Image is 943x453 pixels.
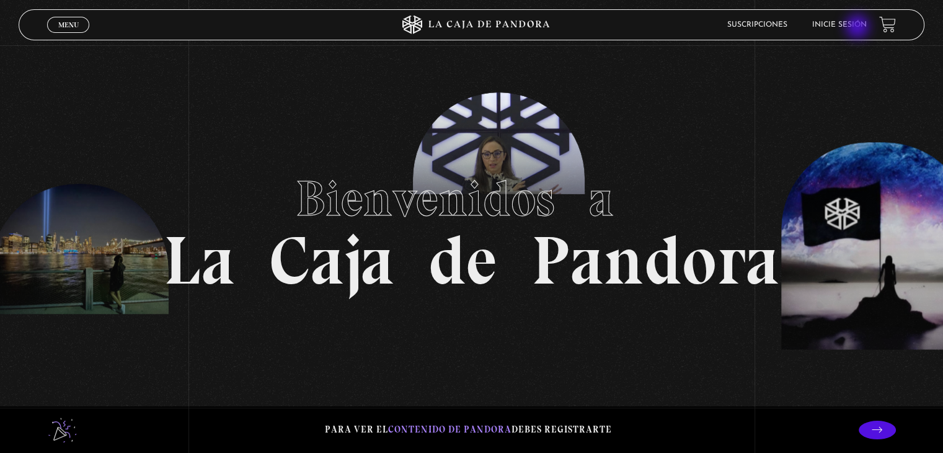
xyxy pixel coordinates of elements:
span: contenido de Pandora [388,424,511,435]
h1: La Caja de Pandora [164,158,779,295]
span: Bienvenidos a [296,169,648,228]
span: Cerrar [54,31,83,40]
span: Menu [58,21,79,29]
p: Para ver el debes registrarte [325,421,612,438]
a: Suscripciones [727,21,787,29]
a: View your shopping cart [879,16,896,33]
a: Inicie sesión [812,21,867,29]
